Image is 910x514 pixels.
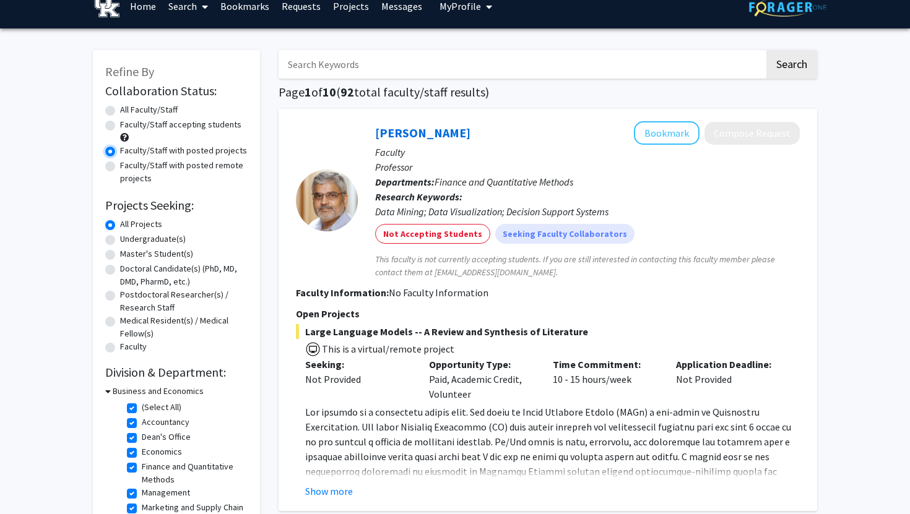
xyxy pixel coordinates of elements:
label: Dean's Office [142,430,191,443]
b: Departments: [375,176,435,188]
span: Finance and Quantitative Methods [435,176,573,188]
label: Faculty/Staff accepting students [120,118,241,131]
span: 1 [305,84,311,100]
label: Postdoctoral Researcher(s) / Research Staff [120,288,248,314]
span: No Faculty Information [389,286,488,299]
label: Economics [142,445,182,458]
p: Open Projects [296,306,800,321]
p: Application Deadline: [676,357,781,372]
div: 10 - 15 hours/week [544,357,667,401]
span: This is a virtual/remote project [321,343,454,355]
h2: Projects Seeking: [105,198,248,213]
span: Large Language Models -- A Review and Synthesis of Literature [296,324,800,339]
iframe: Chat [9,458,53,505]
mat-chip: Not Accepting Students [375,224,490,244]
h2: Division & Department: [105,365,248,380]
label: Marketing and Supply Chain [142,501,243,514]
label: All Projects [120,218,162,231]
label: Medical Resident(s) / Medical Fellow(s) [120,314,248,340]
label: Management [142,486,190,499]
button: Show more [305,484,353,499]
label: Faculty/Staff with posted remote projects [120,159,248,185]
p: Professor [375,160,800,174]
label: Undergraduate(s) [120,233,186,246]
button: Compose Request to Ramakrishnan Pakath [704,122,800,145]
p: Opportunity Type: [429,357,534,372]
label: All Faculty/Staff [120,103,178,116]
b: Research Keywords: [375,191,462,203]
div: Not Provided [305,372,410,387]
button: Search [766,50,817,79]
p: Time Commitment: [553,357,658,372]
div: Data Mining; Data Visualization; Decision Support Systems [375,204,800,219]
label: Faculty [120,340,147,353]
mat-chip: Seeking Faculty Collaborators [495,224,635,244]
label: Faculty/Staff with posted projects [120,144,247,157]
span: Refine By [105,64,154,79]
h1: Page of ( total faculty/staff results) [279,85,817,100]
input: Search Keywords [279,50,765,79]
b: Faculty Information: [296,286,389,299]
h2: Collaboration Status: [105,84,248,98]
span: 92 [340,84,354,100]
span: This faculty is not currently accepting students. If you are still interested in contacting this ... [375,253,800,279]
a: [PERSON_NAME] [375,125,470,140]
span: 10 [323,84,336,100]
button: Add Ramakrishnan Pakath to Bookmarks [634,121,700,145]
label: Finance and Quantitative Methods [142,460,245,486]
div: Paid, Academic Credit, Volunteer [420,357,544,401]
div: Not Provided [667,357,791,401]
label: Master's Student(s) [120,247,193,260]
h3: Business and Economics [113,385,204,398]
p: Faculty [375,145,800,160]
label: Doctoral Candidate(s) (PhD, MD, DMD, PharmD, etc.) [120,262,248,288]
label: Accountancy [142,416,189,429]
label: (Select All) [142,401,181,414]
p: Seeking: [305,357,410,372]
